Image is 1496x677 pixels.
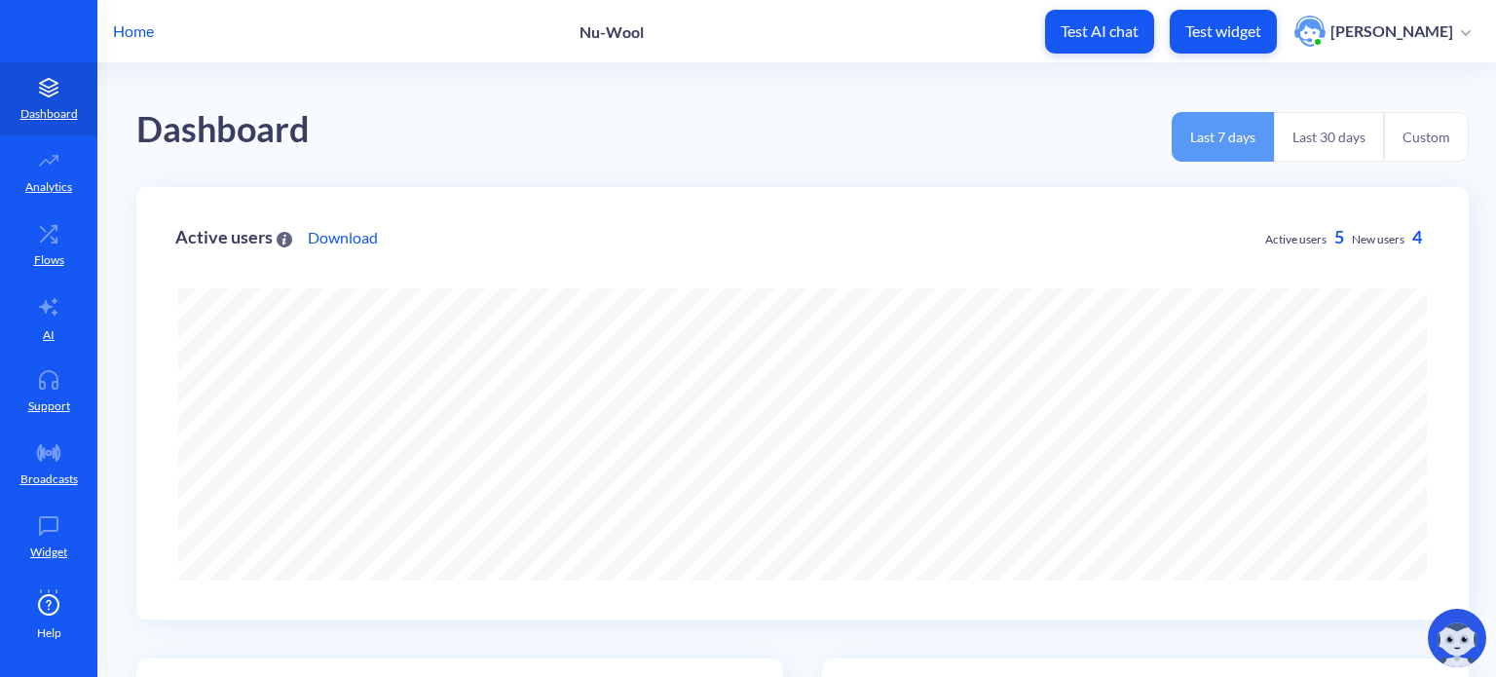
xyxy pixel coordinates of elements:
button: Test AI chat [1045,10,1154,54]
p: Test AI chat [1061,21,1139,41]
span: 4 [1412,226,1422,247]
p: Home [113,19,154,43]
p: Dashboard [20,105,78,123]
p: Flows [34,251,64,269]
span: Active users [1265,232,1327,246]
p: Widget [30,544,67,561]
button: Custom [1384,112,1469,162]
img: copilot-icon.svg [1428,609,1486,667]
p: Analytics [25,178,72,196]
div: Active users [175,228,292,246]
div: Dashboard [136,102,310,158]
p: Nu-Wool [580,22,644,41]
span: Help [37,624,61,642]
button: Test widget [1170,10,1277,54]
p: Support [28,397,70,415]
button: Last 30 days [1274,112,1384,162]
p: Test widget [1185,21,1261,41]
p: AI [43,326,55,344]
a: Download [308,226,378,249]
button: user photo[PERSON_NAME] [1285,14,1480,49]
img: user photo [1294,16,1326,47]
span: New users [1352,232,1404,246]
p: [PERSON_NAME] [1330,20,1453,42]
span: 5 [1334,226,1344,247]
p: Broadcasts [20,470,78,488]
button: Last 7 days [1172,112,1274,162]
